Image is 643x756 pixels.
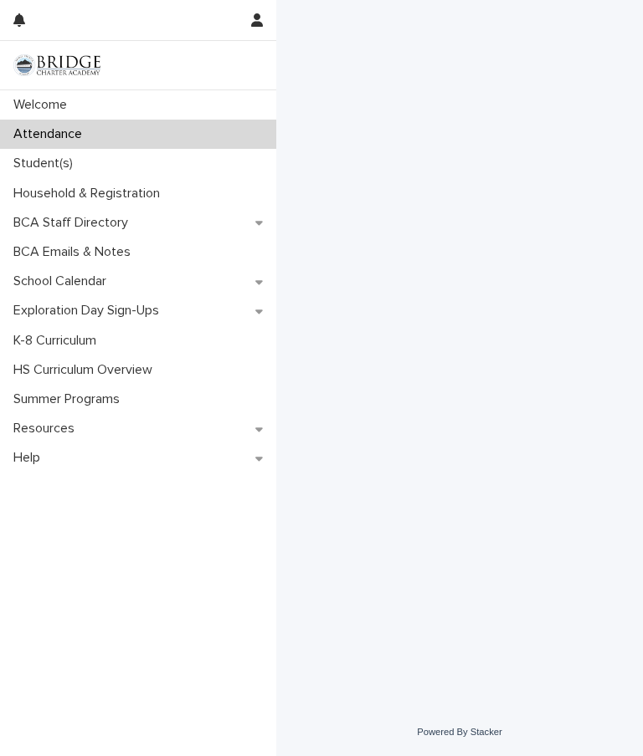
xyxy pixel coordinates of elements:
a: Powered By Stacker [417,727,502,737]
p: School Calendar [7,273,120,289]
p: K-8 Curriculum [7,333,110,349]
p: BCA Staff Directory [7,215,141,231]
p: Help [7,450,54,466]
p: Household & Registration [7,186,173,202]
p: Student(s) [7,156,86,171]
p: Exploration Day Sign-Ups [7,303,172,319]
img: V1C1m3IdTEidaUdm9Hs0 [13,54,100,76]
p: Attendance [7,126,95,142]
p: HS Curriculum Overview [7,362,166,378]
p: Summer Programs [7,391,133,407]
p: Welcome [7,97,80,113]
p: Resources [7,421,88,437]
p: BCA Emails & Notes [7,244,144,260]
